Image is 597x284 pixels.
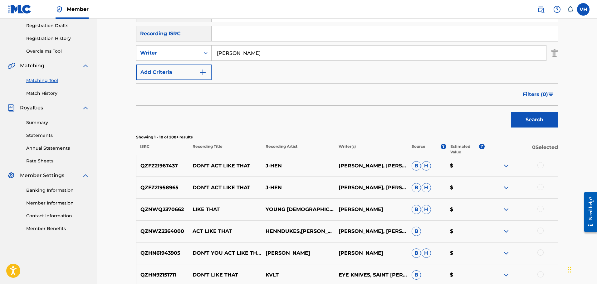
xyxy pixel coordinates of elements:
p: QZNWZ2364000 [136,228,189,235]
button: Add Criteria [136,65,212,80]
p: DON'T LIKE THAT [188,271,262,279]
p: J-HEN [262,162,335,170]
a: Contact Information [26,213,89,219]
a: Registration Drafts [26,22,89,29]
span: B [412,183,421,192]
a: Banking Information [26,187,89,194]
p: Source [412,144,425,155]
span: ? [441,144,446,149]
span: B [412,248,421,258]
p: [PERSON_NAME], [PERSON_NAME] [335,228,408,235]
p: $ [446,162,485,170]
a: Annual Statements [26,145,89,152]
p: QZFZ21967437 [136,162,189,170]
a: Statements [26,132,89,139]
img: expand [502,271,510,279]
a: Rate Sheets [26,158,89,164]
img: expand [82,172,89,179]
iframe: Resource Center [580,187,597,237]
p: Showing 1 - 10 of 200+ results [136,134,558,140]
img: expand [502,184,510,191]
div: Help [551,3,563,16]
p: QZHN92151711 [136,271,189,279]
p: 0 Selected [485,144,558,155]
img: Member Settings [7,172,15,179]
p: YOUNG [DEMOGRAPHIC_DATA] [262,206,335,213]
p: Recording Title [188,144,261,155]
div: Drag [568,260,571,279]
a: Public Search [535,3,547,16]
span: B [412,205,421,214]
img: search [537,6,545,13]
span: H [422,183,431,192]
p: [PERSON_NAME], [PERSON_NAME] [PERSON_NAME] [335,162,408,170]
img: Matching [7,62,15,70]
img: Royalties [7,104,15,112]
img: filter [548,93,554,96]
p: EYE KNIVES, SAINT [PERSON_NAME] [335,271,408,279]
div: Notifications [567,6,573,12]
span: ? [479,144,485,149]
span: B [412,161,421,171]
span: Matching [20,62,44,70]
p: $ [446,206,485,213]
p: HENNDUKES,[PERSON_NAME] THREE'OFOUR [262,228,335,235]
p: QZNWQ2370662 [136,206,189,213]
a: Registration History [26,35,89,42]
img: expand [502,249,510,257]
a: Member Benefits [26,225,89,232]
a: Match History [26,90,89,97]
img: 9d2ae6d4665cec9f34b9.svg [199,69,207,76]
p: LIKE THAT [188,206,262,213]
span: H [422,248,431,258]
button: Filters (0) [519,87,558,102]
p: [PERSON_NAME], [PERSON_NAME] [PERSON_NAME] [335,184,408,191]
p: Estimated Value [450,144,479,155]
p: DON'T YOU ACT LIKE THAT [188,249,262,257]
span: B [412,227,421,236]
span: Royalties [20,104,43,112]
div: User Menu [577,3,590,16]
p: $ [446,271,485,279]
span: H [422,205,431,214]
p: $ [446,249,485,257]
button: Search [511,112,558,128]
span: H [422,161,431,171]
p: ISRC [136,144,188,155]
p: $ [446,228,485,235]
p: [PERSON_NAME] [335,206,408,213]
img: help [553,6,561,13]
iframe: Chat Widget [566,254,597,284]
img: expand [502,162,510,170]
form: Search Form [136,7,558,131]
img: expand [82,62,89,70]
span: Member [67,6,89,13]
p: ACT LIKE THAT [188,228,262,235]
a: Member Information [26,200,89,206]
a: Overclaims Tool [26,48,89,55]
div: Writer [140,49,196,57]
p: Recording Artist [262,144,335,155]
p: [PERSON_NAME] [335,249,408,257]
p: [PERSON_NAME] [262,249,335,257]
img: MLC Logo [7,5,32,14]
span: Member Settings [20,172,64,179]
p: Writer(s) [335,144,408,155]
img: expand [502,228,510,235]
img: expand [502,206,510,213]
span: Filters ( 0 ) [523,91,548,98]
span: B [412,270,421,280]
p: DON'T ACT LIKE THAT [188,162,262,170]
p: KVLT [262,271,335,279]
img: expand [82,104,89,112]
p: QZHN61943905 [136,249,189,257]
a: Matching Tool [26,77,89,84]
a: Summary [26,119,89,126]
p: $ [446,184,485,191]
img: Delete Criterion [551,45,558,61]
p: DON'T ACT LIKE THAT [188,184,262,191]
p: J-HEN [262,184,335,191]
p: QZFZ21958965 [136,184,189,191]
